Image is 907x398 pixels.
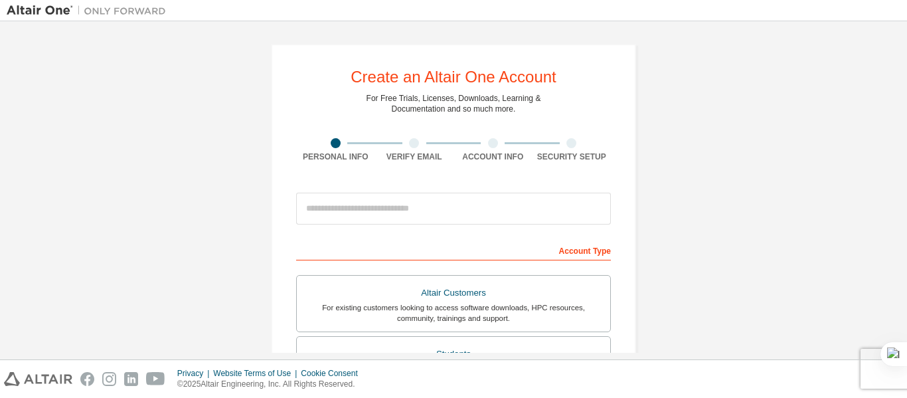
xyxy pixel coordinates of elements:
div: Account Info [453,151,533,162]
div: Create an Altair One Account [351,69,556,85]
div: Students [305,345,602,363]
p: © 2025 Altair Engineering, Inc. All Rights Reserved. [177,379,366,390]
div: For existing customers looking to access software downloads, HPC resources, community, trainings ... [305,302,602,324]
div: Privacy [177,368,213,379]
div: For Free Trials, Licenses, Downloads, Learning & Documentation and so much more. [367,93,541,114]
img: Altair One [7,4,173,17]
div: Cookie Consent [301,368,365,379]
img: youtube.svg [146,372,165,386]
div: Personal Info [296,151,375,162]
img: facebook.svg [80,372,94,386]
img: altair_logo.svg [4,372,72,386]
img: linkedin.svg [124,372,138,386]
div: Account Type [296,239,611,260]
img: instagram.svg [102,372,116,386]
div: Verify Email [375,151,454,162]
div: Altair Customers [305,284,602,302]
div: Website Terms of Use [213,368,301,379]
div: Security Setup [533,151,612,162]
